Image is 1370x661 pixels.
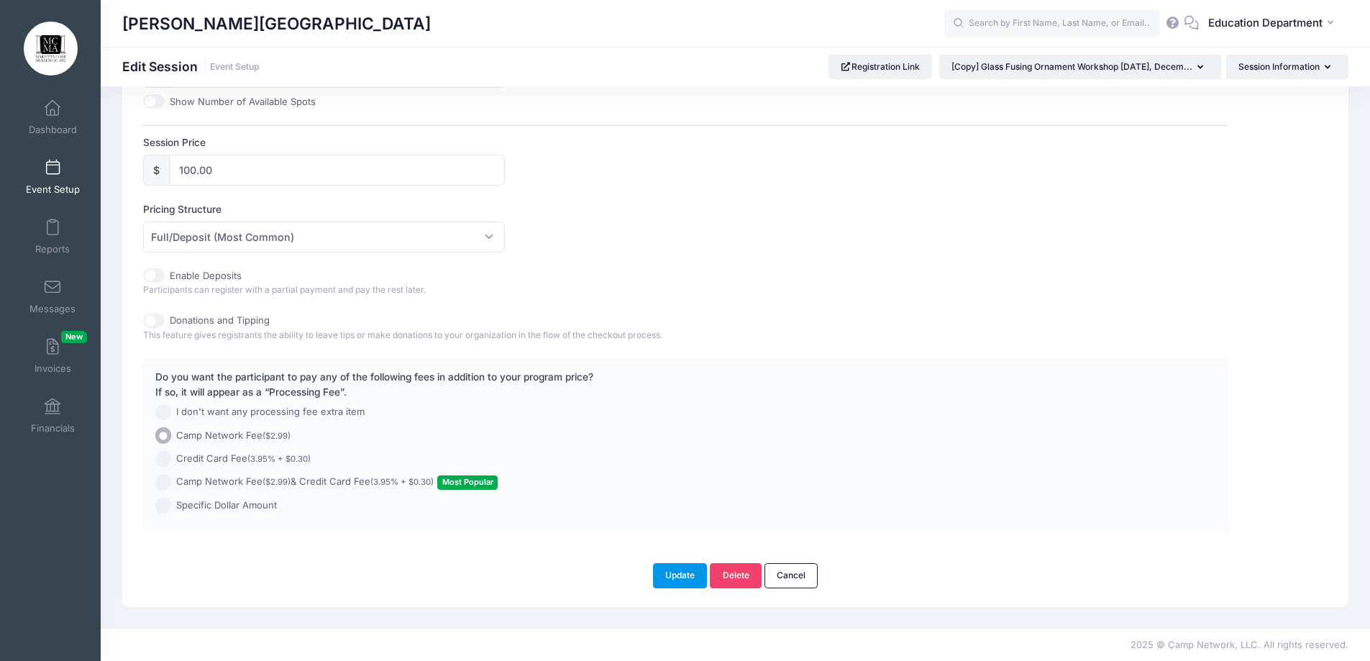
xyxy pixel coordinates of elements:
div: $ [143,155,170,186]
span: Event Setup [26,183,80,196]
input: Credit Card Fee(3.95% + $0.30) [155,451,172,468]
span: Messages [29,303,76,315]
span: Camp Network Fee & Credit Card Fee [176,475,498,489]
span: Most Popular [437,475,498,489]
span: This feature gives registrants the ability to leave tips or make donations to your organization i... [143,329,662,340]
span: Specific Dollar Amount [176,498,277,513]
small: ($2.99) [262,477,291,487]
a: Registration Link [828,55,933,79]
a: Delete [710,563,762,588]
button: Session Information [1226,55,1348,79]
a: Cancel [764,563,818,588]
label: Do you want the participant to pay any of the following fees in addition to your program price? I... [155,370,593,399]
button: [Copy] Glass Fusing Ornament Workshop [DATE], Decem... [939,55,1221,79]
span: I don't want any processing fee extra item [176,405,365,419]
small: (3.95% + $0.30) [370,477,434,487]
span: Financials [31,422,75,434]
a: Financials [19,391,87,441]
button: Education Department [1199,7,1348,40]
a: Event Setup [210,62,260,73]
h1: [PERSON_NAME][GEOGRAPHIC_DATA] [122,7,431,40]
span: Dashboard [29,124,77,136]
label: Enable Deposits [170,269,242,283]
a: Dashboard [19,92,87,142]
span: [Copy] Glass Fusing Ornament Workshop [DATE], Decem... [951,61,1192,72]
span: Credit Card Fee [176,452,311,466]
input: 0.00 [169,155,505,186]
span: Full/Deposit (Most Common) [151,229,294,245]
span: New [61,331,87,343]
label: Donations and Tipping [170,314,270,328]
input: Camp Network Fee($2.99) [155,427,172,444]
span: Camp Network Fee [176,429,291,443]
input: Specific Dollar Amount [155,498,172,514]
a: InvoicesNew [19,331,87,381]
span: Invoices [35,363,71,375]
a: Event Setup [19,152,87,202]
a: Reports [19,211,87,262]
input: Search by First Name, Last Name, or Email... [944,9,1160,38]
label: Pricing Structure [143,202,685,216]
small: (3.95% + $0.30) [247,454,311,464]
label: Show Number of Available Spots [170,95,316,109]
span: Participants can register with a partial payment and pay the rest later. [143,284,426,295]
h1: Edit Session [122,59,260,74]
button: Update [653,563,708,588]
a: Messages [19,271,87,322]
span: 2025 © Camp Network, LLC. All rights reserved. [1131,639,1348,650]
input: I don't want any processing fee extra item [155,404,172,421]
input: Camp Network Fee($2.99)& Credit Card Fee(3.95% + $0.30)Most Popular [155,474,172,491]
img: Marietta Cobb Museum of Art [24,22,78,76]
label: Session Price [143,135,685,150]
span: Full/Deposit (Most Common) [143,222,505,252]
small: ($2.99) [262,431,291,441]
span: Reports [35,243,70,255]
span: Education Department [1208,15,1323,31]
